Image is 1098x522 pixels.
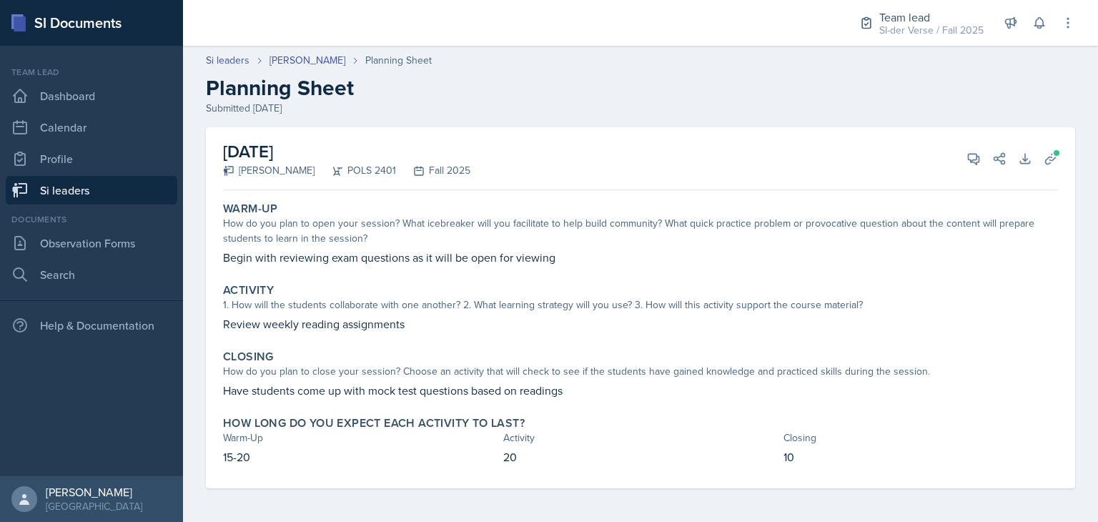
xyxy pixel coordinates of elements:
[879,9,984,26] div: Team lead
[206,75,1075,101] h2: Planning Sheet
[223,163,315,178] div: [PERSON_NAME]
[503,448,778,466] p: 20
[269,53,345,68] a: [PERSON_NAME]
[46,485,142,499] div: [PERSON_NAME]
[223,297,1058,312] div: 1. How will the students collaborate with one another? 2. What learning strategy will you use? 3....
[206,53,249,68] a: Si leaders
[879,23,984,38] div: SI-der Verse / Fall 2025
[6,176,177,205] a: Si leaders
[223,202,278,216] label: Warm-Up
[396,163,470,178] div: Fall 2025
[223,315,1058,333] p: Review weekly reading assignments
[6,311,177,340] div: Help & Documentation
[6,213,177,226] div: Documents
[223,139,470,164] h2: [DATE]
[6,66,177,79] div: Team lead
[223,364,1058,379] div: How do you plan to close your session? Choose an activity that will check to see if the students ...
[503,430,778,445] div: Activity
[365,53,432,68] div: Planning Sheet
[6,229,177,257] a: Observation Forms
[6,82,177,110] a: Dashboard
[223,416,525,430] label: How long do you expect each activity to last?
[783,430,1058,445] div: Closing
[223,448,498,466] p: 15-20
[223,382,1058,399] p: Have students come up with mock test questions based on readings
[6,260,177,289] a: Search
[315,163,396,178] div: POLS 2401
[206,101,1075,116] div: Submitted [DATE]
[783,448,1058,466] p: 10
[223,216,1058,246] div: How do you plan to open your session? What icebreaker will you facilitate to help build community...
[223,430,498,445] div: Warm-Up
[46,499,142,513] div: [GEOGRAPHIC_DATA]
[6,113,177,142] a: Calendar
[6,144,177,173] a: Profile
[223,350,274,364] label: Closing
[223,283,274,297] label: Activity
[223,249,1058,266] p: Begin with reviewing exam questions as it will be open for viewing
